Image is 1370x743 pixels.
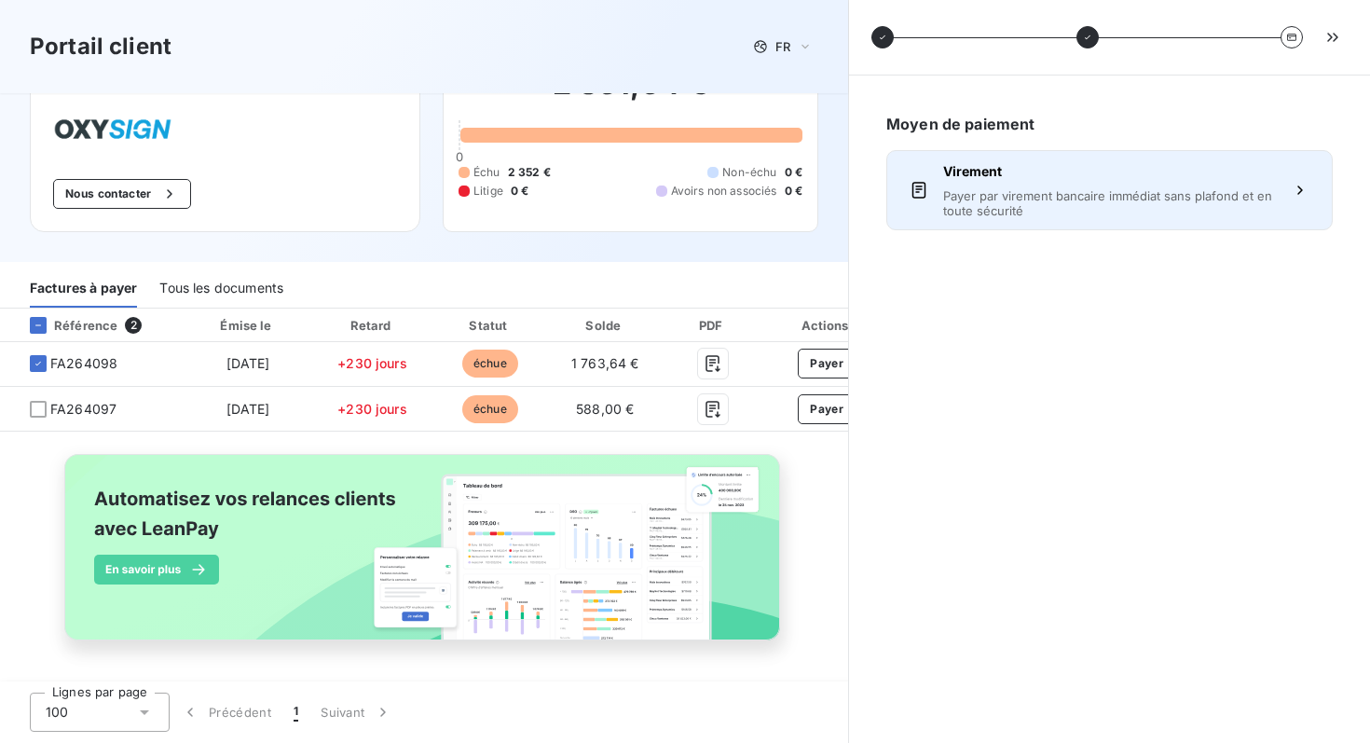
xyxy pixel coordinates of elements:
span: FA264098 [50,354,117,373]
span: Litige [473,183,503,200]
div: Émise le [186,316,308,335]
span: Non-échu [722,164,776,181]
h3: Portail client [30,30,171,63]
span: 1 [294,703,298,722]
button: Suivant [309,693,404,732]
span: 0 € [785,183,802,200]
span: 0 [456,149,463,164]
span: échue [462,350,518,378]
span: 0 € [785,164,802,181]
span: 588,00 € [576,401,634,417]
div: Solde [552,316,658,335]
span: échue [462,395,518,423]
div: PDF [665,316,760,335]
span: Payer par virement bancaire immédiat sans plafond et en toute sécurité [943,188,1276,218]
span: [DATE] [226,355,270,371]
div: Factures à payer [30,268,137,308]
span: [DATE] [226,401,270,417]
span: 1 763,64 € [571,355,639,371]
span: 2 352 € [508,164,551,181]
h6: Moyen de paiement [886,113,1333,135]
button: Payer [798,394,856,424]
span: 100 [46,703,68,722]
span: Avoirs non associés [671,183,777,200]
button: 1 [282,693,309,732]
span: Virement [943,162,1276,181]
span: FA264097 [50,400,116,419]
button: Précédent [170,693,282,732]
span: Échu [473,164,500,181]
div: Référence [15,317,117,334]
button: Nous contacter [53,179,191,209]
div: Tous les documents [159,268,283,308]
h2: 2 351,64 € [459,65,802,121]
div: Statut [435,316,544,335]
span: 0 € [511,183,528,200]
button: Payer [798,349,856,378]
span: +230 jours [337,355,407,371]
span: 2 [125,317,142,334]
img: Company logo [53,109,172,149]
div: Retard [317,316,429,335]
span: +230 jours [337,401,407,417]
div: Actions [768,316,886,335]
span: FR [775,39,790,54]
img: banner [48,443,801,672]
